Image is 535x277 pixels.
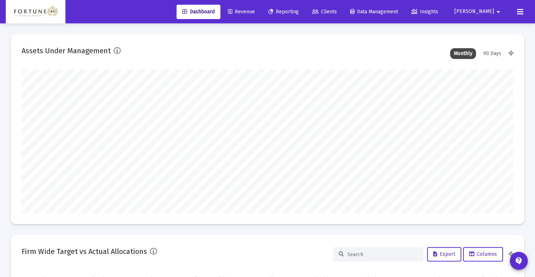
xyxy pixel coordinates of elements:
[446,4,511,19] button: [PERSON_NAME]
[450,48,476,59] div: Monthly
[406,5,444,19] a: Insights
[433,251,455,257] span: Export
[22,45,111,56] h2: Assets Under Management
[347,251,418,258] input: Search
[306,5,343,19] a: Clients
[411,9,438,15] span: Insights
[22,246,147,257] h2: Firm Wide Target vs Actual Allocations
[262,5,305,19] a: Reporting
[494,5,503,19] mat-icon: arrow_drop_down
[463,247,503,262] button: Columns
[222,5,261,19] a: Revenue
[182,9,215,15] span: Dashboard
[469,251,497,257] span: Columns
[268,9,299,15] span: Reporting
[312,9,337,15] span: Clients
[344,5,404,19] a: Data Management
[515,256,523,265] mat-icon: contact_support
[177,5,220,19] a: Dashboard
[228,9,255,15] span: Revenue
[480,48,505,59] div: 90 Days
[350,9,398,15] span: Data Management
[427,247,461,262] button: Export
[11,5,60,19] img: Dashboard
[454,9,494,15] span: [PERSON_NAME]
